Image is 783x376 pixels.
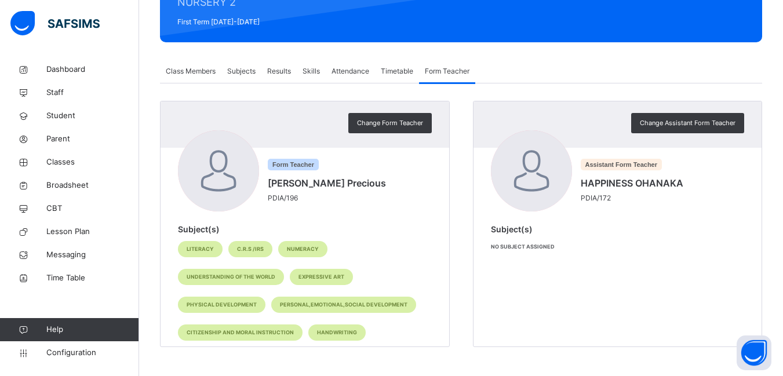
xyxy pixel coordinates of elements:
[46,226,139,238] span: Lesson Plan
[46,324,139,335] span: Help
[268,193,392,203] span: PDIA/196
[581,193,689,203] span: PDIA/172
[187,301,257,309] span: PHYSICAL DEVELOPMENT
[227,66,256,76] span: Subjects
[187,273,275,281] span: UNDERSTANDING OF THE WORLD
[381,66,413,76] span: Timetable
[581,176,683,190] span: HAPPINESS OHANAKA
[267,66,291,76] span: Results
[491,243,555,250] span: No subject assigned
[46,87,139,98] span: Staff
[237,245,264,253] span: C.R.S /IRS
[46,203,139,214] span: CBT
[46,272,139,284] span: Time Table
[46,110,139,122] span: Student
[46,180,139,191] span: Broadsheet
[425,66,469,76] span: Form Teacher
[317,328,357,337] span: HANDWRITING
[268,176,386,190] span: [PERSON_NAME] Precious
[187,328,294,337] span: CITIZENSHIP AND MORAL INSTRUCTION
[46,249,139,261] span: Messaging
[10,11,100,35] img: safsims
[287,245,319,253] span: NUMERACY
[280,301,407,309] span: PERSONAL,EMOTIONAL,SOCIAL DEVELOPMENT
[298,273,344,281] span: EXPRESSIVE ART
[581,159,662,170] span: Assistant Form Teacher
[166,66,216,76] span: Class Members
[640,118,735,128] span: Change Assistant Form Teacher
[46,133,139,145] span: Parent
[737,335,771,370] button: Open asap
[491,224,533,234] span: Subject(s)
[46,347,139,359] span: Configuration
[46,64,139,75] span: Dashboard
[268,159,319,170] span: Form Teacher
[303,66,320,76] span: Skills
[332,66,369,76] span: Attendance
[46,156,139,168] span: Classes
[357,118,423,128] span: Change Form Teacher
[178,224,220,234] span: Subject(s)
[187,245,214,253] span: LITERACY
